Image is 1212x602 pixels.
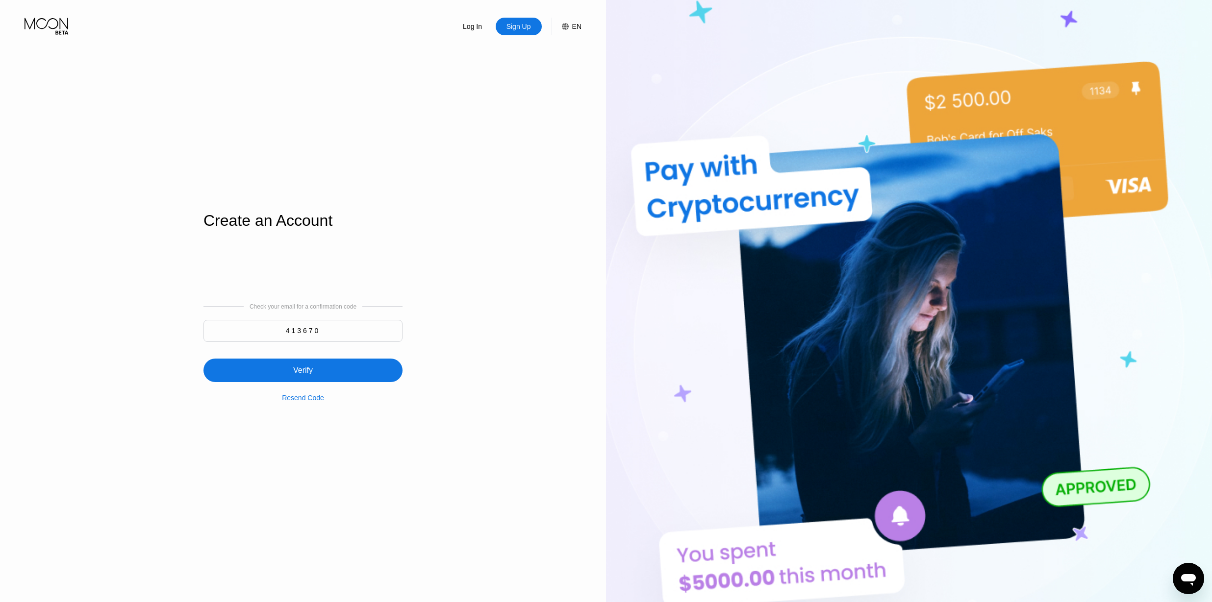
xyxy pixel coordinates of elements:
[505,22,532,31] div: Sign Up
[250,303,356,310] div: Check your email for a confirmation code
[450,18,496,35] div: Log In
[203,347,403,382] div: Verify
[293,365,313,375] div: Verify
[203,212,403,230] div: Create an Account
[572,23,581,30] div: EN
[462,22,483,31] div: Log In
[282,394,324,402] div: Resend Code
[496,18,542,35] div: Sign Up
[282,382,324,402] div: Resend Code
[203,320,403,342] input: 000000
[552,18,581,35] div: EN
[1173,563,1204,594] iframe: Button to launch messaging window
